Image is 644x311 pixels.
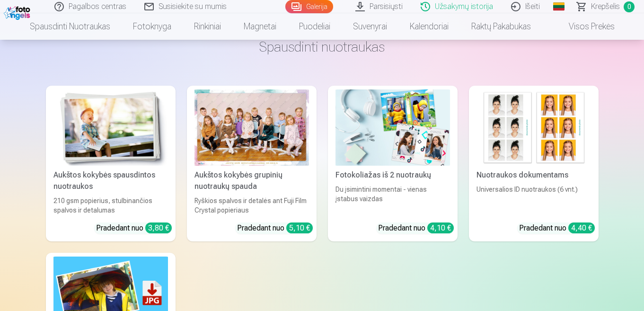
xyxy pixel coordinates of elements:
a: Rinkiniai [183,13,232,40]
div: 3,80 € [145,222,172,233]
a: Kalendoriai [398,13,460,40]
div: Nuotraukos dokumentams [473,169,595,181]
div: Fotokoliažas iš 2 nuotraukų [332,169,454,181]
div: Aukštos kokybės grupinių nuotraukų spauda [191,169,313,192]
div: 4,40 € [568,222,595,233]
img: Fotokoliažas iš 2 nuotraukų [335,89,450,166]
a: Spausdinti nuotraukas [18,13,122,40]
h3: Spausdinti nuotraukas [53,38,591,55]
div: Pradedant nuo [96,222,172,234]
div: 5,10 € [286,222,313,233]
a: Suvenyrai [342,13,398,40]
a: Nuotraukos dokumentamsNuotraukos dokumentamsUniversalios ID nuotraukos (6 vnt.)Pradedant nuo 4,40 € [469,86,599,241]
div: Pradedant nuo [378,222,454,234]
a: Puodeliai [288,13,342,40]
a: Visos prekės [542,13,626,40]
a: Aukštos kokybės spausdintos nuotraukos Aukštos kokybės spausdintos nuotraukos210 gsm popierius, s... [46,86,176,241]
img: /fa2 [4,4,33,20]
span: Krepšelis [591,1,620,12]
a: Magnetai [232,13,288,40]
div: 4,10 € [427,222,454,233]
img: Aukštos kokybės spausdintos nuotraukos [53,89,168,166]
a: Aukštos kokybės grupinių nuotraukų spaudaRyškios spalvos ir detalės ant Fuji Film Crystal popieri... [187,86,317,241]
a: Raktų pakabukas [460,13,542,40]
div: Pradedant nuo [237,222,313,234]
div: Du įsimintini momentai - vienas įstabus vaizdas [332,185,454,215]
div: Ryškios spalvos ir detalės ant Fuji Film Crystal popieriaus [191,196,313,215]
div: Aukštos kokybės spausdintos nuotraukos [50,169,172,192]
a: Fotokoliažas iš 2 nuotraukųFotokoliažas iš 2 nuotraukųDu įsimintini momentai - vienas įstabus vai... [328,86,458,241]
div: 210 gsm popierius, stulbinančios spalvos ir detalumas [50,196,172,215]
img: Nuotraukos dokumentams [476,89,591,166]
div: Pradedant nuo [519,222,595,234]
span: 0 [624,1,635,12]
div: Universalios ID nuotraukos (6 vnt.) [473,185,595,215]
a: Fotoknyga [122,13,183,40]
